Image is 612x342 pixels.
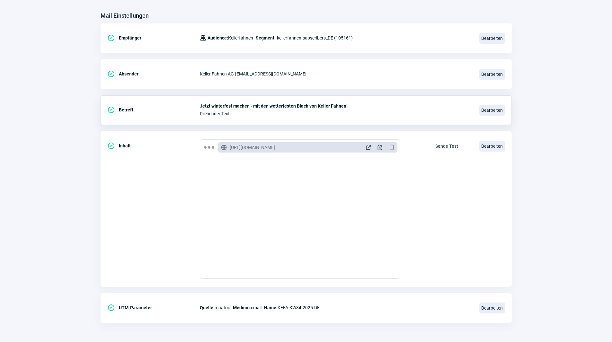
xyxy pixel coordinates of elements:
[107,31,200,44] div: Empfänger
[208,35,228,40] span: Audience:
[264,305,278,310] span: Name:
[107,67,200,80] div: Absender
[200,304,230,311] span: maatoo
[200,103,472,109] span: Jetzt winterfest machen - mit den wetterfesten Blach von Keller Fahnen!
[200,31,353,44] div: kellerfahnen-subscribers_DE (105161)
[479,303,505,313] span: Bearbeiten
[429,139,465,152] button: Sende Test
[479,105,505,116] span: Bearbeiten
[230,144,275,151] span: [URL][DOMAIN_NAME]
[107,301,200,314] div: UTM-Parameter
[200,111,472,116] span: Preheader Text: –
[101,11,149,21] h3: Mail Einstellungen
[479,69,505,80] span: Bearbeiten
[233,305,251,310] span: Medium:
[256,34,276,42] span: Segment:
[479,141,505,152] span: Bearbeiten
[208,34,253,42] span: Kellerfahnen
[200,305,215,310] span: Quelle:
[107,103,200,116] div: Betreff
[435,141,458,151] span: Sende Test
[233,304,262,311] span: email
[479,33,505,44] span: Bearbeiten
[264,304,320,311] span: KEFA-KW34-2025-DE
[200,67,472,80] div: Keller Fahnen AG - [EMAIL_ADDRESS][DOMAIN_NAME]
[107,139,200,152] div: Inhalt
